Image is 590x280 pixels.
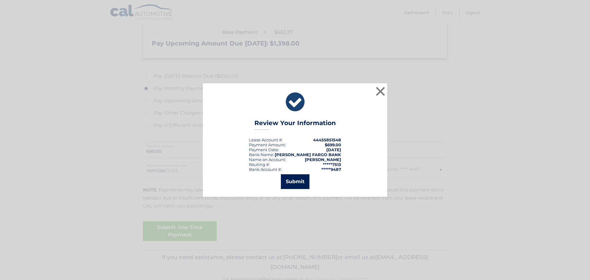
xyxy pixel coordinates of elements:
[313,137,341,142] strong: 44455851548
[249,142,286,147] div: Payment Amount:
[249,157,286,162] div: Name on Account:
[249,147,278,152] span: Payment Date
[249,167,282,172] div: Bank Account #:
[249,147,279,152] div: :
[305,157,341,162] strong: [PERSON_NAME]
[249,152,274,157] div: Bank Name:
[326,147,341,152] span: [DATE]
[275,152,341,157] strong: [PERSON_NAME] FARGO BANK
[249,137,283,142] div: Lease Account #:
[281,174,309,189] button: Submit
[254,119,336,130] h3: Review Your Information
[325,142,341,147] span: $699.00
[249,162,270,167] div: Routing #:
[374,85,387,97] button: ×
